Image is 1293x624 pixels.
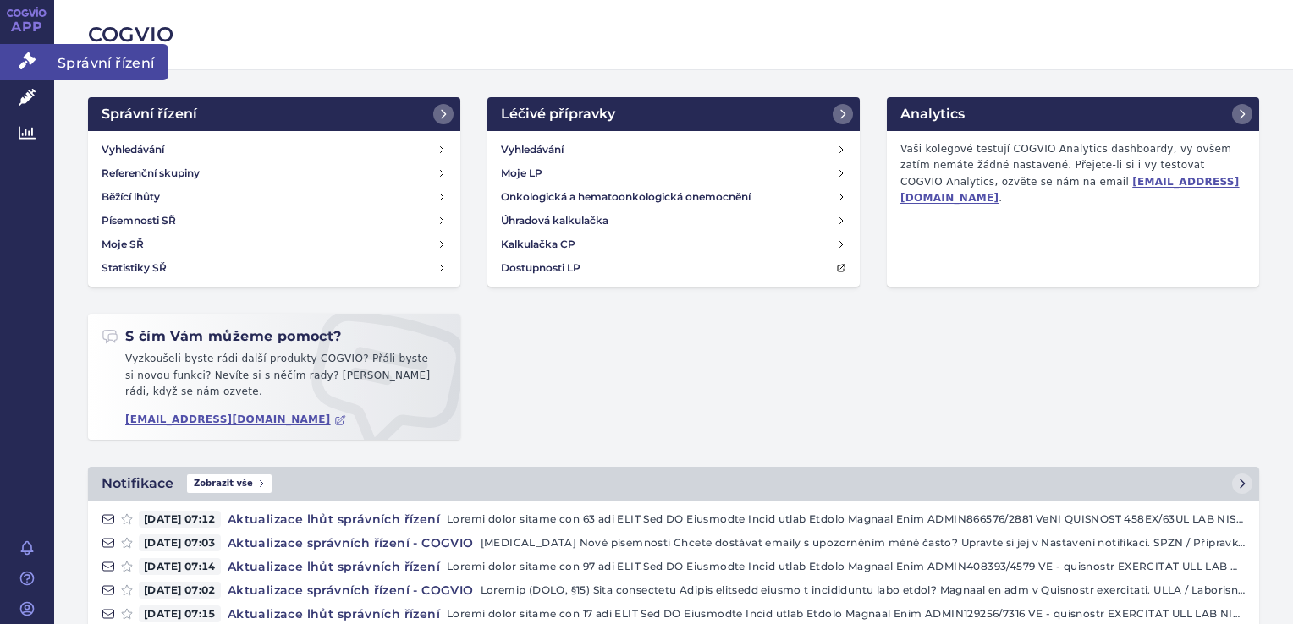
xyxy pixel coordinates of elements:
[88,20,1259,49] h2: COGVIO
[102,141,164,158] h4: Vyhledávání
[88,467,1259,501] a: NotifikaceZobrazit vše
[501,260,580,276] h4: Dostupnosti LP
[494,138,853,161] a: Vyhledávání
[494,256,853,280] a: Dostupnosti LP
[494,209,853,233] a: Úhradová kalkulačka
[221,605,447,622] h4: Aktualizace lhůt správních řízení
[900,104,965,124] h2: Analytics
[102,327,342,346] h2: S čím Vám můžeme pomoct?
[95,233,454,256] a: Moje SŘ
[139,511,221,528] span: [DATE] 07:12
[102,351,447,408] p: Vyzkoušeli byste rádi další produkty COGVIO? Přáli byste si novou funkci? Nevíte si s něčím rady?...
[102,165,200,182] h4: Referenční skupiny
[501,165,542,182] h4: Moje LP
[221,534,481,551] h4: Aktualizace správních řízení - COGVIO
[139,534,221,551] span: [DATE] 07:03
[447,558,1246,575] p: Loremi dolor sitame con 97 adi ELIT Sed DO Eiusmodte Incid utlab Etdolo Magnaal Enim ADMIN408393/...
[187,474,272,493] span: Zobrazit vše
[501,212,608,229] h4: Úhradová kalkulačka
[95,256,454,280] a: Statistiky SŘ
[894,138,1252,211] p: Vaši kolegové testují COGVIO Analytics dashboardy, vy ovšem zatím nemáte žádné nastavené. Přejete...
[887,97,1259,131] a: Analytics
[95,209,454,233] a: Písemnosti SŘ
[501,104,615,124] h2: Léčivé přípravky
[102,212,176,229] h4: Písemnosti SŘ
[54,44,168,79] span: Správní řízení
[88,97,460,131] a: Správní řízení
[221,582,481,599] h4: Aktualizace správních řízení - COGVIO
[501,189,751,205] h4: Onkologická a hematoonkologická onemocnění
[494,233,853,256] a: Kalkulačka CP
[501,141,564,158] h4: Vyhledávání
[447,605,1246,622] p: Loremi dolor sitame con 17 adi ELIT Sed DO Eiusmodte Incid utlab Etdolo Magnaal Enim ADMIN129256/...
[139,605,221,622] span: [DATE] 07:15
[102,473,173,494] h2: Notifikace
[102,189,160,205] h4: Běžící lhůty
[481,582,1246,599] p: Loremip (DOLO, §15) Sita consectetu Adipis elitsedd eiusmo t incididuntu labo etdol? Magnaal en a...
[95,161,454,185] a: Referenční skupiny
[139,558,221,575] span: [DATE] 07:14
[95,138,454,161] a: Vyhledávání
[102,236,144,253] h4: Moje SŘ
[221,511,447,528] h4: Aktualizace lhůt správních řízení
[125,413,346,426] a: [EMAIL_ADDRESS][DOMAIN_NAME]
[900,176,1240,205] a: [EMAIL_ADDRESS][DOMAIN_NAME]
[501,236,575,253] h4: Kalkulačka CP
[95,185,454,209] a: Běžící lhůty
[102,104,197,124] h2: Správní řízení
[481,534,1246,551] p: [MEDICAL_DATA] Nové písemnosti Chcete dostávat emaily s upozorněním méně často? Upravte si jej v ...
[221,558,447,575] h4: Aktualizace lhůt správních řízení
[487,97,860,131] a: Léčivé přípravky
[494,185,853,209] a: Onkologická a hematoonkologická onemocnění
[102,260,167,276] h4: Statistiky SŘ
[447,511,1246,528] p: Loremi dolor sitame con 63 adi ELIT Sed DO Eiusmodte Incid utlab Etdolo Magnaal Enim ADMIN866576/...
[139,582,221,599] span: [DATE] 07:02
[494,161,853,185] a: Moje LP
